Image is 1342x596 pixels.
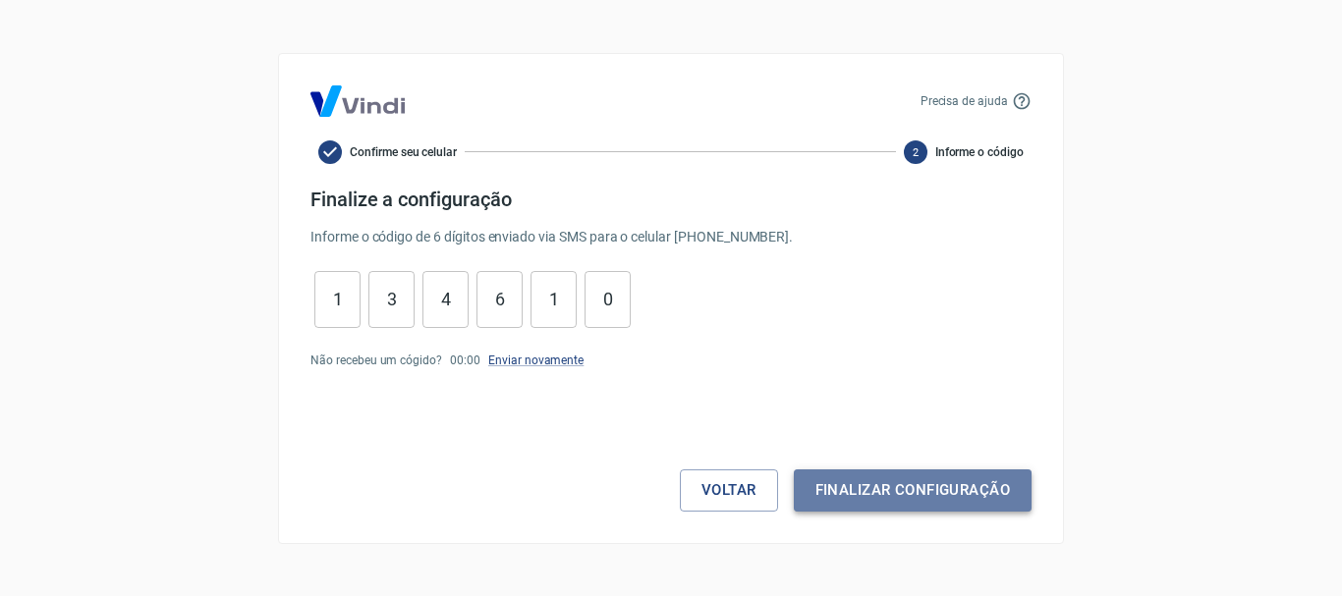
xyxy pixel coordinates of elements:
span: Informe o código [935,143,1024,161]
button: Finalizar configuração [794,469,1032,511]
text: 2 [913,145,919,158]
a: Enviar novamente [488,353,584,367]
button: Voltar [680,469,778,511]
p: Não recebeu um cógido? [310,352,442,369]
p: Precisa de ajuda [921,92,1008,110]
p: Informe o código de 6 dígitos enviado via SMS para o celular [PHONE_NUMBER] . [310,227,1032,247]
span: Confirme seu celular [350,143,457,161]
p: 00 : 00 [450,352,480,369]
h4: Finalize a configuração [310,188,1032,211]
img: Logo Vind [310,85,405,117]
